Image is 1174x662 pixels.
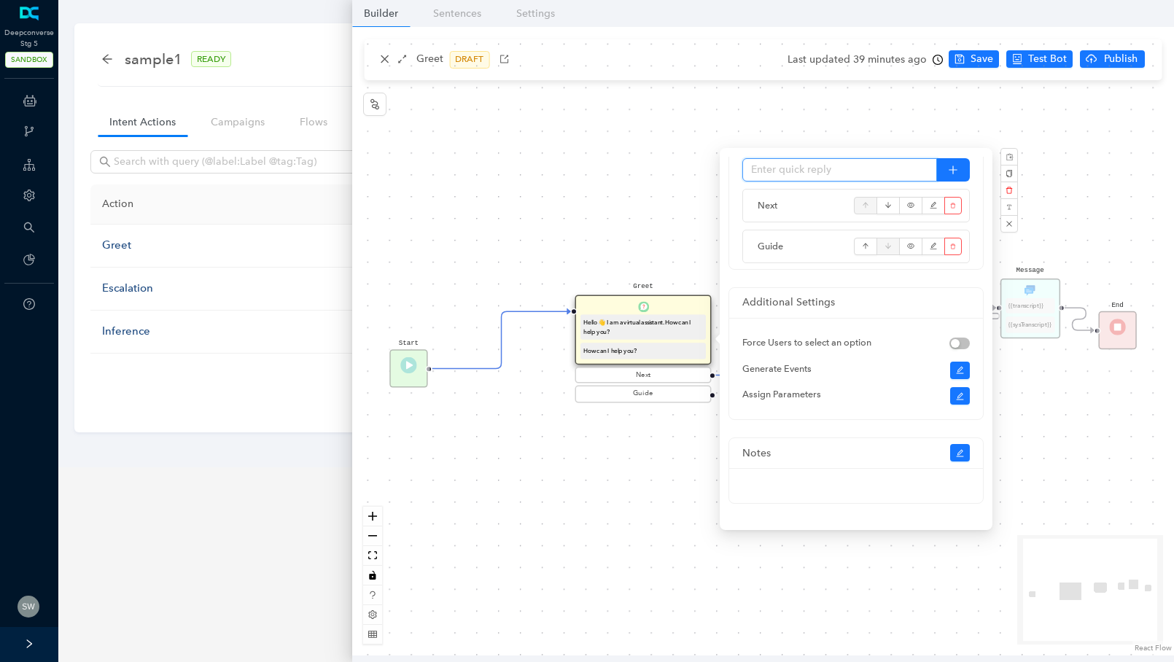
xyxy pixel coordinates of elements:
[950,238,956,254] span: delete
[1000,279,1060,338] div: MessageMessage{{transcript}}{{sysTranscript}}
[930,235,938,257] span: edit
[191,51,231,67] span: READY
[114,154,435,170] input: Search with query (@label:Label @tag:Tag)
[948,165,958,175] span: plus
[23,254,35,265] span: pie-chart
[862,235,870,257] span: arrow-up
[930,195,938,217] span: edit
[575,295,711,405] div: GreetQuestionHello 👋 I am a virtual assistant. How can I help you?How can I help you?NextGuide
[101,53,113,65] span: arrow-left
[101,53,113,66] div: back
[876,197,900,214] button: arrow-down
[199,109,276,136] a: Campaigns
[288,109,339,136] a: Flows
[907,235,915,257] span: eye
[637,301,648,312] img: Question
[90,184,392,225] th: Action
[23,222,35,233] span: search
[922,197,945,214] button: edit
[936,158,970,182] button: plus
[102,237,381,254] div: Greet
[633,281,653,292] pre: Greet
[742,295,970,311] div: Additional Settings
[742,158,937,182] input: Enter quick reply
[885,195,893,217] span: arrow-down
[956,392,965,401] span: edit
[922,238,945,255] button: edit
[432,300,571,379] g: Edge from 8f0ab8e8-bbe5-5cc5-11ce-48045c1d4ef2 to 6117501c-f15d-2d93-4aed-55029085c9e6
[854,197,877,214] button: arrow-up
[956,366,965,375] span: edit
[23,298,35,310] span: question-circle
[583,318,703,337] div: Hello 👋 I am a virtual assistant. How can I help you?
[758,198,847,213] span: Next
[1111,300,1123,311] pre: End
[907,195,915,217] span: eye
[742,337,871,348] span: Force Users to select an option
[876,238,900,255] button: arrow-down
[950,444,971,462] button: edit
[1064,297,1094,341] g: Edge from reactflownode_88be22cc-db93-43b1-9200-34cfc42647bb to reactflownode_a44bf6c2-e565-4040-...
[950,387,971,405] button: edit
[578,389,708,400] div: Guide
[758,239,847,254] span: Guide
[23,125,35,137] span: branches
[1098,311,1136,349] div: EndEnd
[899,197,922,214] button: eye
[98,109,187,136] a: Intent Actions
[1016,265,1043,276] pre: Message
[99,156,111,168] span: search
[742,363,812,374] span: Generate Events
[742,445,950,462] div: Notes
[125,47,182,71] span: sample1
[854,238,877,255] button: arrow-up
[389,349,427,387] div: StartTrigger
[944,197,962,214] button: delete
[583,346,703,356] div: How can I help you?
[23,190,35,201] span: setting
[578,370,708,381] div: Next
[950,362,971,379] button: edit
[18,596,39,618] img: c3ccc3f0c05bac1ff29357cbd66b20c9
[944,238,962,255] button: delete
[5,52,53,68] span: SANDBOX
[102,280,381,297] div: Escalation
[950,198,956,214] span: delete
[351,109,427,136] a: Parameters
[102,323,381,340] div: Inference
[742,389,821,400] span: Assign Parameters
[399,338,419,348] pre: Start
[899,238,922,255] button: eye
[956,449,965,458] span: edit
